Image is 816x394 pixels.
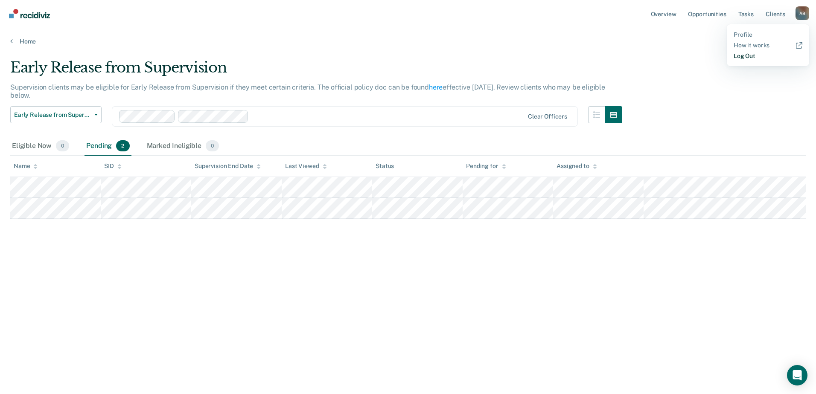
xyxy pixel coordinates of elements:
div: Clear officers [528,113,567,120]
a: here [429,83,443,91]
div: Early Release from Supervision [10,59,622,83]
div: SID [104,162,122,170]
div: A B [796,6,809,20]
span: 0 [56,140,69,151]
div: Status [376,162,394,170]
p: Supervision clients may be eligible for Early Release from Supervision if they meet certain crite... [10,83,605,99]
a: Home [10,38,806,45]
a: How it works [734,42,802,49]
button: Early Release from Supervision [10,106,102,123]
span: Early Release from Supervision [14,111,91,119]
div: Eligible Now0 [10,137,71,156]
div: Supervision End Date [195,162,261,170]
div: Open Intercom Messenger [787,365,807,385]
a: Profile [734,31,802,38]
div: Name [14,162,38,170]
div: Pending2 [85,137,131,156]
span: 2 [116,140,129,151]
div: Marked Ineligible0 [145,137,221,156]
img: Recidiviz [9,9,50,18]
div: Assigned to [557,162,597,170]
button: Profile dropdown button [796,6,809,20]
div: Last Viewed [285,162,326,170]
a: Log Out [734,52,802,60]
div: Pending for [466,162,506,170]
span: 0 [206,140,219,151]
